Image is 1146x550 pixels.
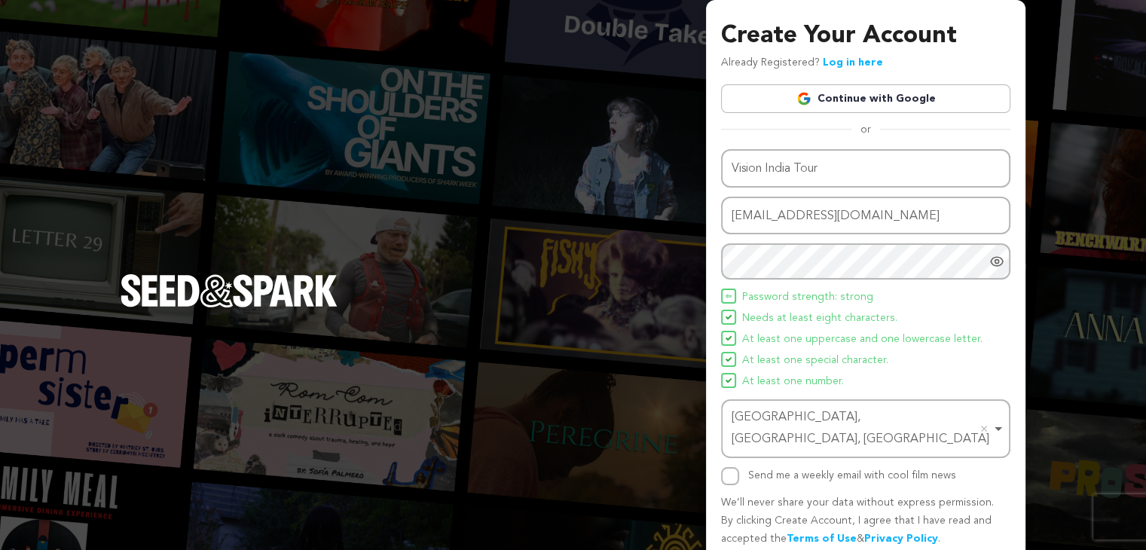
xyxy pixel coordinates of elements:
[121,274,338,307] img: Seed&Spark Logo
[726,335,732,341] img: Seed&Spark Icon
[726,293,732,299] img: Seed&Spark Icon
[823,57,883,68] a: Log in here
[721,84,1010,113] a: Continue with Google
[742,373,844,391] span: At least one number.
[742,310,897,328] span: Needs at least eight characters.
[721,494,1010,548] p: We’ll never share your data without express permission. By clicking Create Account, I agree that ...
[976,421,992,436] button: Remove item: 'ChIJI832MFzz8jkRWe-PiTeLZko'
[732,407,991,451] div: [GEOGRAPHIC_DATA], [GEOGRAPHIC_DATA], [GEOGRAPHIC_DATA]
[989,254,1004,269] a: Show password as plain text. Warning: this will display your password on the screen.
[121,274,338,338] a: Seed&Spark Homepage
[787,533,857,544] a: Terms of Use
[851,122,880,137] span: or
[721,197,1010,235] input: Email address
[748,470,956,481] label: Send me a weekly email with cool film news
[864,533,938,544] a: Privacy Policy
[742,331,983,349] span: At least one uppercase and one lowercase letter.
[796,91,811,106] img: Google logo
[726,377,732,383] img: Seed&Spark Icon
[742,352,888,370] span: At least one special character.
[726,314,732,320] img: Seed&Spark Icon
[721,18,1010,54] h3: Create Your Account
[742,289,873,307] span: Password strength: strong
[726,356,732,362] img: Seed&Spark Icon
[721,54,883,72] p: Already Registered?
[721,149,1010,188] input: Name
